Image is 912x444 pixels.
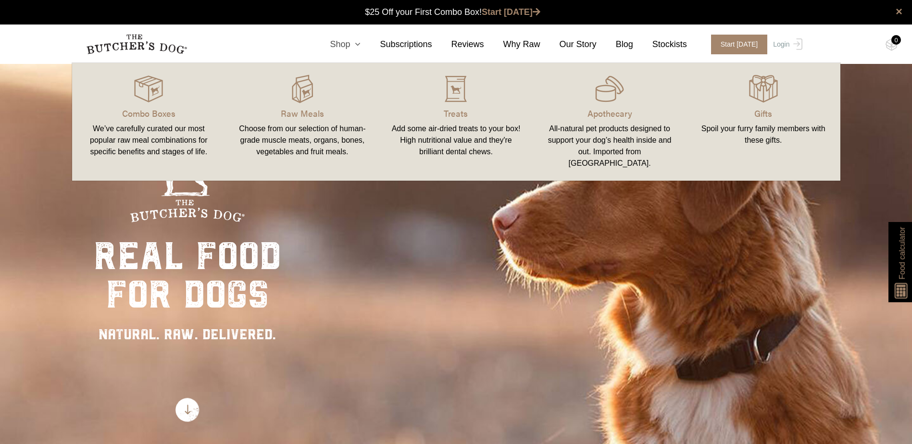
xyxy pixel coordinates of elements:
div: Choose from our selection of human-grade muscle meats, organs, bones, vegetables and fruit meals. [237,123,368,158]
p: Apothecary [544,107,675,120]
div: We’ve carefully curated our most popular raw meal combinations for specific benefits and stages o... [84,123,214,158]
div: real food for dogs [94,237,281,314]
div: All-natural pet products designed to support your dog’s health inside and out. Imported from [GEO... [544,123,675,169]
a: Gifts Spoil your furry family members with these gifts. [687,73,840,171]
a: Login [771,35,802,54]
p: Raw Meals [237,107,368,120]
a: close [896,6,902,17]
div: Spoil your furry family members with these gifts. [698,123,829,146]
div: NATURAL. RAW. DELIVERED. [94,323,281,345]
p: Treats [391,107,522,120]
a: Treats Add some air-dried treats to your box! High nutritional value and they're brilliant dental... [379,73,533,171]
span: Food calculator [896,227,908,279]
a: Why Raw [484,38,540,51]
a: Apothecary All-natural pet products designed to support your dog’s health inside and out. Importe... [533,73,687,171]
p: Gifts [698,107,829,120]
a: Combo Boxes We’ve carefully curated our most popular raw meal combinations for specific benefits ... [72,73,226,171]
a: Shop [311,38,361,51]
img: TBD_Cart-Empty.png [886,38,898,51]
a: Stockists [633,38,687,51]
div: 0 [891,35,901,45]
a: Start [DATE] [482,7,540,17]
div: Add some air-dried treats to your box! High nutritional value and they're brilliant dental chews. [391,123,522,158]
a: Reviews [432,38,484,51]
a: Raw Meals Choose from our selection of human-grade muscle meats, organs, bones, vegetables and fr... [225,73,379,171]
span: Start [DATE] [711,35,768,54]
a: Start [DATE] [701,35,771,54]
a: Blog [597,38,633,51]
a: Our Story [540,38,597,51]
p: Combo Boxes [84,107,214,120]
a: Subscriptions [361,38,432,51]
